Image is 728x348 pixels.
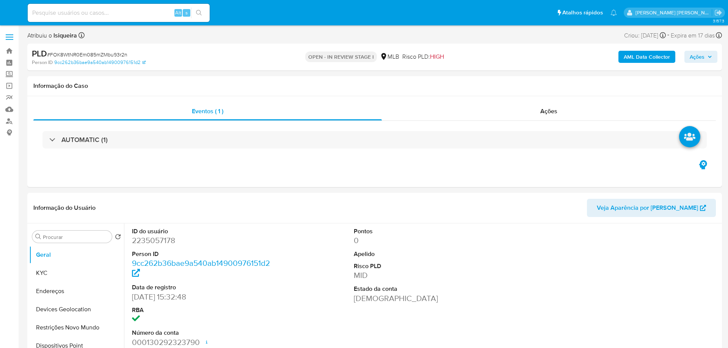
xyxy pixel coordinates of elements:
p: OPEN - IN REVIEW STAGE I [305,51,377,62]
a: 9cc262b36bae9a540ab14900976151d2 [54,59,146,66]
span: Ações [690,51,704,63]
dt: Número da conta [132,329,272,337]
dt: Apelido [354,250,494,258]
button: Ações [684,51,717,63]
a: Sair [714,9,722,17]
dd: 2235057178 [132,235,272,246]
span: - [667,30,669,41]
b: AML Data Collector [624,51,670,63]
div: AUTOMATIC (1) [42,131,707,148]
h1: Informação do Usuário [33,204,96,212]
button: KYC [29,264,124,282]
dt: RBA [132,306,272,314]
button: Procurar [35,234,41,240]
span: Veja Aparência por [PERSON_NAME] [597,199,698,217]
dt: Risco PLD [354,262,494,270]
b: lsiqueira [52,31,77,40]
a: 9cc262b36bae9a540ab14900976151d2 [132,257,270,279]
h3: AUTOMATIC (1) [61,136,108,144]
p: leticia.siqueira@mercadolivre.com [635,9,712,16]
button: search-icon [191,8,207,18]
b: PLD [32,47,47,59]
dt: Pontos [354,227,494,236]
button: Devices Geolocation [29,300,124,318]
span: Alt [175,9,181,16]
dd: MID [354,270,494,281]
button: Veja Aparência por [PERSON_NAME] [587,199,716,217]
span: Risco PLD: [402,53,444,61]
input: Procurar [43,234,109,240]
div: Criou: [DATE] [624,30,666,41]
dd: 0 [354,235,494,246]
div: MLB [380,53,399,61]
span: Ações [540,107,557,115]
span: # FOK8WtNR0Em085mZMbu93r2n [47,51,127,58]
button: Endereços [29,282,124,300]
dd: [DATE] 15:32:48 [132,292,272,302]
span: Expira em 17 dias [671,31,715,40]
span: Atalhos rápidos [562,9,603,17]
dd: 000130292323790 [132,337,272,348]
dt: Data de registro [132,283,272,292]
dt: Estado da conta [354,285,494,293]
span: Eventos ( 1 ) [192,107,223,115]
h1: Informação do Caso [33,82,716,90]
dd: [DEMOGRAPHIC_DATA] [354,293,494,304]
span: s [185,9,188,16]
button: AML Data Collector [618,51,675,63]
input: Pesquise usuários ou casos... [28,8,210,18]
span: Atribuiu o [27,31,77,40]
b: Person ID [32,59,53,66]
dt: ID do usuário [132,227,272,236]
button: Geral [29,246,124,264]
span: HIGH [430,52,444,61]
dt: Person ID [132,250,272,258]
button: Retornar ao pedido padrão [115,234,121,242]
a: Notificações [610,9,617,16]
button: Restrições Novo Mundo [29,318,124,337]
